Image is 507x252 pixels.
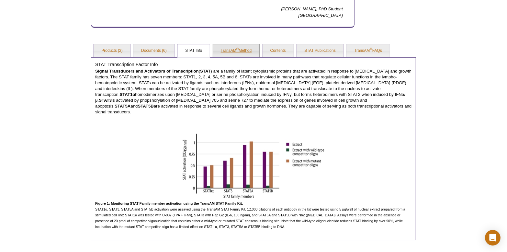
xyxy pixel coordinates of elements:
[115,104,130,109] strong: STAT5A
[95,69,199,74] strong: Signal Transducers and Activators of Transcription
[346,44,390,57] a: TransAM®FAQs
[133,44,175,57] a: Documents (6)
[297,44,344,57] a: STAT Publications
[120,92,135,97] strong: STAT1α
[99,98,112,103] strong: STAT3
[95,62,412,67] h4: STAT Transcription Factor Info
[236,47,239,51] sup: ®
[182,134,325,199] img: Monitoring STAT Family member activation
[103,6,343,19] p: [PERSON_NAME], PhD Student [GEOGRAPHIC_DATA]
[95,68,412,115] p: ( ) are a family of latent cytoplasmic proteins that are activated in response to [MEDICAL_DATA] ...
[177,44,210,57] a: STAT Info
[370,47,372,51] sup: ®
[263,44,294,57] a: Contents
[94,44,130,57] a: Products (2)
[138,104,153,109] strong: STAT5B
[95,200,412,206] h5: Figure 1: Monitoring STAT Family member activation using the TransAM STAT Family Kit.
[95,207,405,229] span: STAT1α, STAT3, STAT5A and STAT5B activation were assayed using the TransAM STAT Family Kit. 1:100...
[213,44,260,57] a: TransAM®Method
[485,230,501,246] div: Open Intercom Messenger
[200,69,210,74] strong: STAT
